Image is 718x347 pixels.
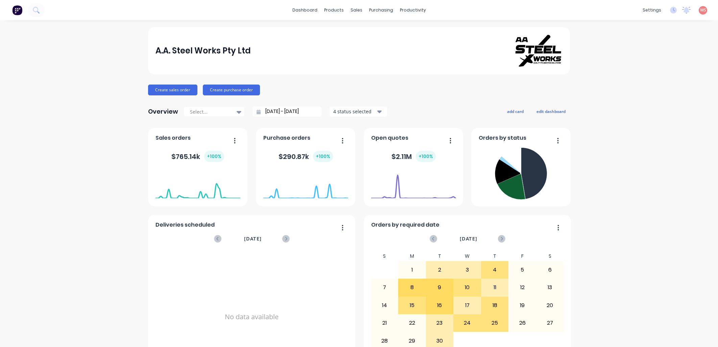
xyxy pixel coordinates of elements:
div: + 100 % [416,151,436,162]
div: 4 [481,261,508,278]
span: Open quotes [371,134,408,142]
div: 6 [536,261,564,278]
div: 20 [536,297,564,314]
div: Overview [148,105,178,118]
div: 12 [509,279,536,296]
div: 25 [481,315,508,331]
div: purchasing [366,5,397,15]
div: $ 765.14k [171,151,224,162]
div: 19 [509,297,536,314]
div: 14 [371,297,398,314]
div: S [371,251,399,261]
div: 17 [454,297,481,314]
div: + 100 % [313,151,333,162]
div: + 100 % [204,151,224,162]
div: 11 [481,279,508,296]
div: 5 [509,261,536,278]
span: [DATE] [460,235,477,242]
span: WS [700,7,706,13]
div: 23 [426,315,453,331]
div: products [321,5,347,15]
div: 10 [454,279,481,296]
div: 13 [536,279,564,296]
span: Sales orders [155,134,191,142]
div: 26 [509,315,536,331]
div: 8 [399,279,426,296]
div: $ 2.11M [391,151,436,162]
a: dashboard [289,5,321,15]
div: A.A. Steel Works Pty Ltd [155,44,251,57]
span: Purchase orders [263,134,310,142]
div: 7 [371,279,398,296]
div: 22 [399,315,426,331]
div: S [536,251,564,261]
button: Create sales order [148,85,197,95]
div: 3 [454,261,481,278]
div: productivity [397,5,429,15]
span: Orders by status [479,134,526,142]
div: 9 [426,279,453,296]
button: edit dashboard [532,107,570,116]
div: T [481,251,509,261]
div: 24 [454,315,481,331]
div: W [453,251,481,261]
button: Create purchase order [203,85,260,95]
div: 18 [481,297,508,314]
div: 16 [426,297,453,314]
button: 4 status selected [330,107,387,117]
div: 4 status selected [333,108,376,115]
div: 15 [399,297,426,314]
div: F [508,251,536,261]
div: 1 [399,261,426,278]
div: 21 [371,315,398,331]
div: 27 [536,315,564,331]
img: Factory [12,5,22,15]
button: add card [503,107,528,116]
div: T [426,251,454,261]
div: M [398,251,426,261]
div: sales [347,5,366,15]
div: 2 [426,261,453,278]
span: [DATE] [244,235,262,242]
div: settings [639,5,665,15]
img: A.A. Steel Works Pty Ltd [515,35,563,67]
div: $ 290.87k [279,151,333,162]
